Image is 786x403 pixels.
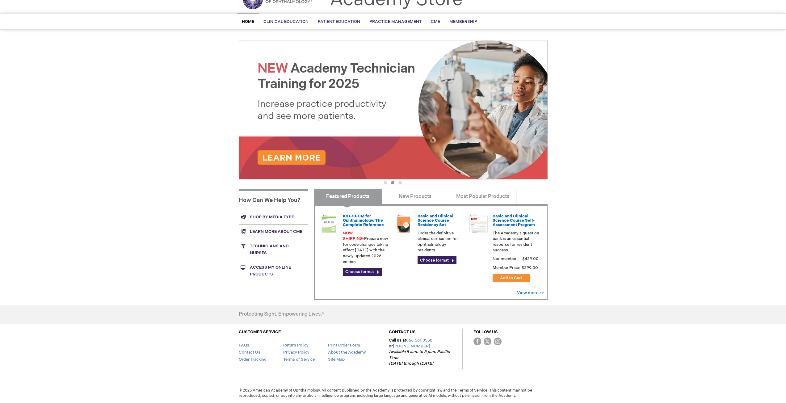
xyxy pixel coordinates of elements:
span: Patient Education [318,19,360,24]
a: ICD-10-CM for Ophthalmology: The Complete Reference [343,214,384,228]
h1: How Can We Help You? [239,189,308,210]
a: Order Tracking [239,357,267,362]
a: Choose format [343,268,382,276]
a: Return Policy [283,343,309,348]
a: FAQs [239,343,249,348]
span: $429.00 [521,256,540,261]
span: © 2025 American Academy of Ophthalmology. All content published by the Academy is protected by co... [234,388,552,398]
strong: Nonmember: [493,255,518,263]
img: instagram [494,338,502,345]
button: 2 of 3 [391,181,394,184]
a: CONTACT US [389,330,416,334]
a: Technicians and nurses [239,239,308,260]
p: The Academy's question bank is an essential resource for resident success. [493,230,540,253]
strong: Member Price: [493,265,520,270]
p: Prepare now for code changes taking effect [DATE] with the newly updated 2026 edition. [343,230,390,265]
img: 0120008u_42.png [320,214,338,233]
a: Most Popular Products [449,189,516,204]
a: [PHONE_NUMBER] [393,344,430,349]
span: Membership [449,19,477,24]
a: About the Academy [328,350,366,355]
a: Print Order Form [328,343,360,348]
span: Clinical Education [263,19,309,24]
a: Basic and Clinical Science Course Residency Set [418,214,453,228]
button: 1 of 3 [384,181,387,184]
a: Terms of Service [283,357,315,362]
a: Contact Us [239,350,260,355]
a: FOLLOW US [473,330,498,334]
a: Basic and Clinical Science Course Self-Assessment Program [493,214,535,228]
a: Site Map [328,357,345,362]
span: Practice Management [369,19,422,24]
a: Privacy Policy [283,350,309,355]
a: Shop by media type [239,210,308,224]
span: Home [242,19,254,24]
button: Add to Cart [493,274,530,282]
a: New Products [381,189,449,204]
em: Available 8 a.m. to 5 p.m. Pacific Time [DATE] through [DATE] [389,349,450,366]
img: Twitter [484,338,491,345]
span: $299.00 [521,265,539,270]
a: Access My Online Products [239,260,308,281]
p: Order the definitive clinical curriculum for ophthalmology residents. [418,230,464,253]
font: NOW SHIPPING: [343,231,364,241]
img: bcscself_20.jpg [469,214,488,233]
span: CME [431,19,440,24]
a: CUSTOMER SERVICE [239,330,281,334]
a: 866.561.8558 [406,338,432,343]
a: Learn more about CME [239,224,308,239]
a: Featured Products [314,189,382,204]
img: Facebook [473,338,481,345]
button: 3 of 3 [398,181,402,184]
a: View more >> [517,290,544,296]
a: Choose format [418,256,456,264]
span: Add to Cart [500,275,522,280]
p: Call us at or [389,338,452,366]
h4: Protecting Sight. Empowering Lives.® [239,312,324,317]
img: 02850963u_47.png [394,214,413,233]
